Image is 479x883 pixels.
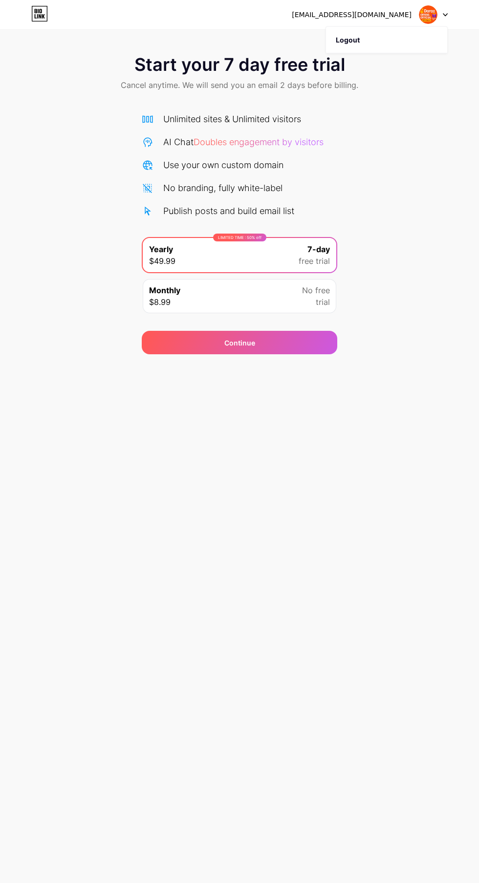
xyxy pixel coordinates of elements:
[163,158,283,172] div: Use your own custom domain
[213,234,266,241] div: LIMITED TIME : 50% off
[149,243,173,255] span: Yearly
[194,137,324,147] span: Doubles engagement by visitors
[121,79,358,91] span: Cancel anytime. We will send you an email 2 days before billing.
[149,255,175,267] span: $49.99
[299,255,330,267] span: free trial
[163,135,324,149] div: AI Chat
[163,112,301,126] div: Unlimited sites & Unlimited visitors
[316,296,330,308] span: trial
[292,10,412,20] div: [EMAIL_ADDRESS][DOMAIN_NAME]
[163,204,294,217] div: Publish posts and build email list
[149,284,180,296] span: Monthly
[419,5,437,24] img: Poly Akther
[224,338,255,348] div: Continue
[134,55,345,74] span: Start your 7 day free trial
[302,284,330,296] span: No free
[307,243,330,255] span: 7-day
[326,27,447,53] li: Logout
[163,181,283,194] div: No branding, fully white-label
[149,296,171,308] span: $8.99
